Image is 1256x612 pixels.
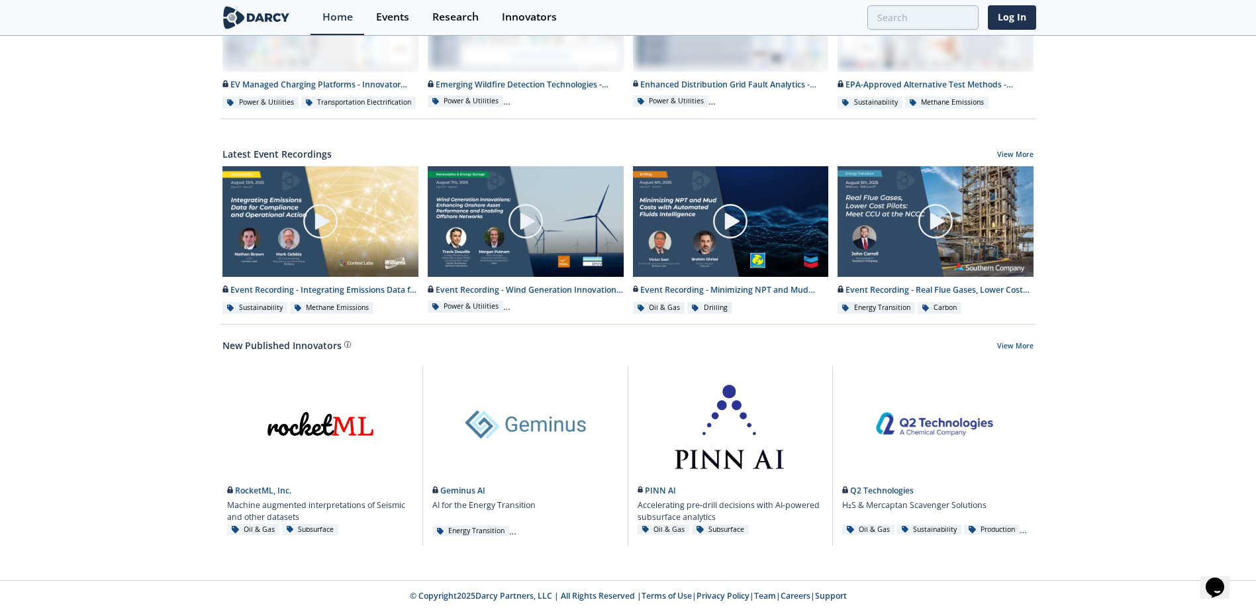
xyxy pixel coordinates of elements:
a: Video Content Event Recording - Wind Generation Innovations: Enhancing Onshore Asset Performance ... [423,166,628,315]
div: Methane Emissions [290,302,374,314]
input: Advanced Search [867,5,979,30]
img: play-chapters-gray.svg [302,203,339,240]
img: Video Content [222,166,418,276]
a: Video Content Event Recording - Minimizing NPT and Mud Costs with Automated Fluids Intelligence O... [628,166,834,315]
div: Research [432,12,479,23]
div: Energy Transition [432,526,510,536]
a: View More [997,150,1034,162]
a: Log In [988,5,1036,30]
div: Enhanced Distribution Grid Fault Analytics - Innovator Landscape [633,79,829,91]
a: Latest Event Recordings [222,147,332,161]
div: Innovators [502,12,557,23]
a: Careers [781,590,810,601]
a: Q2 Technologies [842,485,914,496]
img: play-chapters-gray.svg [917,203,954,240]
div: Energy Transition [838,302,915,314]
a: Geminus AI [432,485,485,496]
p: Accelerating pre‑drill decisions with AI-powered subsurface analytics [638,499,824,524]
div: Sustainability [897,525,962,535]
div: Carbon [918,302,962,314]
div: Production [964,525,1020,535]
a: Terms of Use [642,590,692,601]
a: Team [754,590,776,601]
div: Oil & Gas [633,302,685,314]
div: EPA-Approved Alternative Test Methods - Innovator Comparison [838,79,1034,91]
img: Video Content [633,166,829,276]
a: Support [815,590,847,601]
div: Event Recording - Minimizing NPT and Mud Costs with Automated Fluids Intelligence [633,284,829,296]
div: Power & Utilities [428,95,504,107]
a: New Published Innovators [222,338,342,352]
div: Subsurface [692,525,749,535]
img: information.svg [344,341,352,348]
p: AI for the Energy Transition [432,499,536,511]
img: Video Content [428,166,624,276]
div: Transportation Electrification [301,97,416,109]
p: H₂S & Mercaptan Scavenger Solutions [842,499,987,511]
div: Oil & Gas [638,525,690,535]
div: Power & Utilities [633,95,709,107]
a: Video Content Event Recording - Integrating Emissions Data for Compliance and Operational Action ... [218,166,423,315]
div: Events [376,12,409,23]
img: Video Content [838,166,1034,277]
div: EV Managed Charging Platforms - Innovator Landscape [222,79,418,91]
img: logo-wide.svg [220,6,293,29]
a: RocketML, Inc. [227,485,291,496]
div: Home [322,12,353,23]
div: Power & Utilities [428,301,504,313]
img: play-chapters-gray.svg [507,203,544,240]
div: Event Recording - Integrating Emissions Data for Compliance and Operational Action [222,284,418,296]
p: Machine augmented interpretations of Seismic and other datasets [227,499,413,524]
div: Sustainability [838,97,902,109]
a: Privacy Policy [697,590,749,601]
div: Subsurface [282,524,339,536]
div: Oil & Gas [227,524,279,536]
div: Power & Utilities [222,97,299,109]
div: Oil & Gas [842,525,894,535]
a: PINN AI [638,485,677,496]
div: Event Recording - Wind Generation Innovations: Enhancing Onshore Asset Performance and Enabling O... [428,284,624,296]
div: Emerging Wildfire Detection Technologies - Technology Landscape [428,79,624,91]
iframe: chat widget [1200,559,1243,599]
p: © Copyright 2025 Darcy Partners, LLC | All Rights Reserved | | | | | [138,590,1118,602]
div: Drilling [687,302,732,314]
a: View More [997,341,1034,353]
img: play-chapters-gray.svg [712,203,749,240]
div: Sustainability [222,302,287,314]
div: Methane Emissions [905,97,989,109]
a: Video Content Event Recording - Real Flue Gases, Lower Cost Pilots: Meet CCU at the NCCC Energy T... [833,166,1038,315]
div: Event Recording - Real Flue Gases, Lower Cost Pilots: Meet CCU at the NCCC [838,284,1034,296]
